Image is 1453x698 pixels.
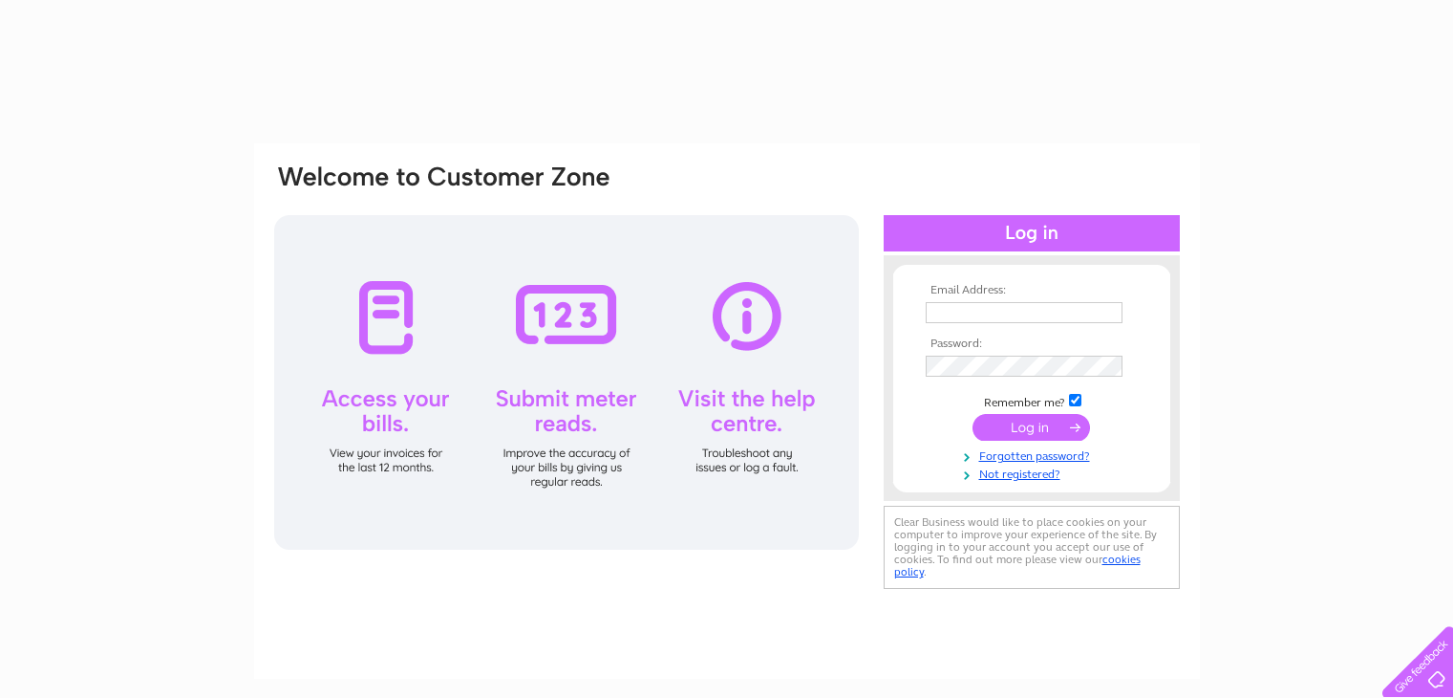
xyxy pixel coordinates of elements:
input: Submit [972,414,1090,441]
td: Remember me? [921,391,1143,410]
th: Password: [921,338,1143,351]
a: cookies policy [894,553,1141,578]
a: Forgotten password? [926,446,1143,464]
th: Email Address: [921,284,1143,297]
a: Not registered? [926,464,1143,482]
div: Clear Business would like to place cookies on your computer to improve your experience of the sit... [884,506,1180,589]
